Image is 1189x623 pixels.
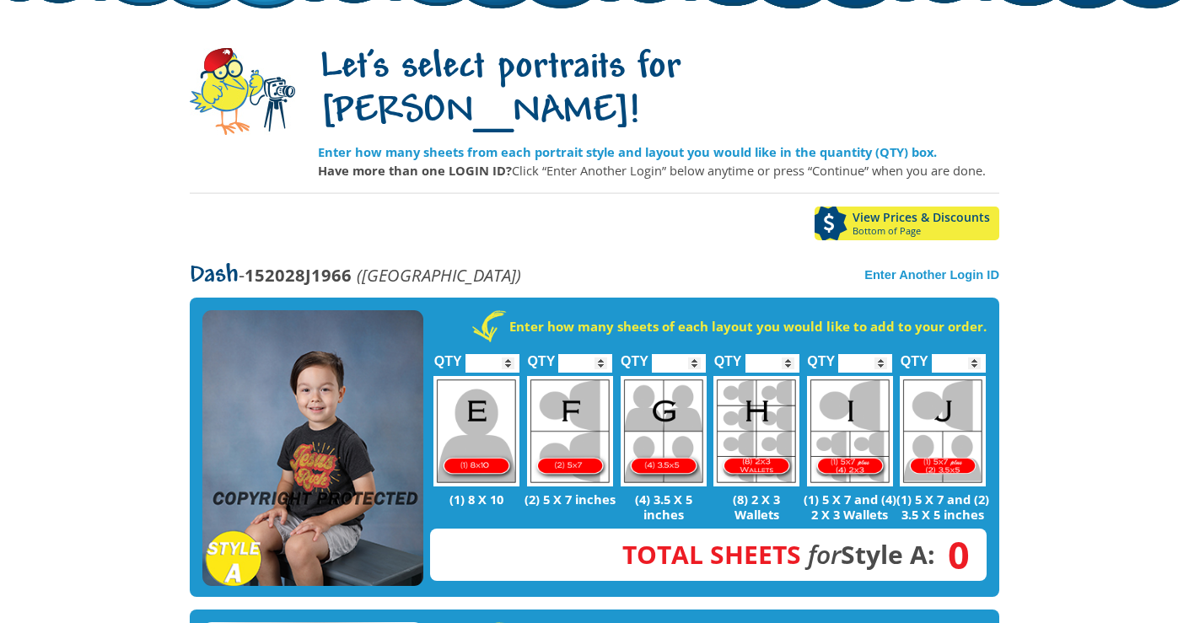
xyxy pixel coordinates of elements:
img: G [621,376,707,486]
label: QTY [901,336,928,377]
img: F [527,376,613,486]
span: Total Sheets [622,537,801,572]
label: QTY [434,336,462,377]
p: (8) 2 X 3 Wallets [710,491,804,522]
p: (1) 8 X 10 [430,491,524,507]
img: STYLE A [202,310,423,587]
img: J [900,376,986,486]
p: (2) 5 X 7 inches [524,491,617,507]
p: (1) 5 X 7 and (2) 3.5 X 5 inches [896,491,990,522]
h1: Let's select portraits for [PERSON_NAME]! [318,46,999,136]
strong: 152028J1966 [245,263,352,287]
img: E [433,376,519,486]
a: View Prices & DiscountsBottom of Page [815,207,999,240]
span: Dash [190,262,239,289]
p: Click “Enter Another Login” below anytime or press “Continue” when you are done. [318,161,999,180]
p: - [190,266,521,285]
strong: Enter how many sheets of each layout you would like to add to your order. [509,318,987,335]
p: (1) 5 X 7 and (4) 2 X 3 Wallets [803,491,896,522]
strong: Enter how many sheets from each portrait style and layout you would like in the quantity (QTY) box. [318,143,937,160]
p: (4) 3.5 X 5 inches [616,491,710,522]
span: 0 [935,545,970,564]
a: Enter Another Login ID [864,268,999,282]
strong: Have more than one LOGIN ID? [318,162,512,179]
label: QTY [621,336,648,377]
label: QTY [714,336,742,377]
label: QTY [527,336,555,377]
strong: Style A: [622,537,935,572]
em: ([GEOGRAPHIC_DATA]) [357,263,521,287]
em: for [808,537,841,572]
img: camera-mascot [190,48,295,135]
img: H [713,376,799,486]
label: QTY [807,336,835,377]
img: I [807,376,893,486]
span: Bottom of Page [853,226,999,236]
